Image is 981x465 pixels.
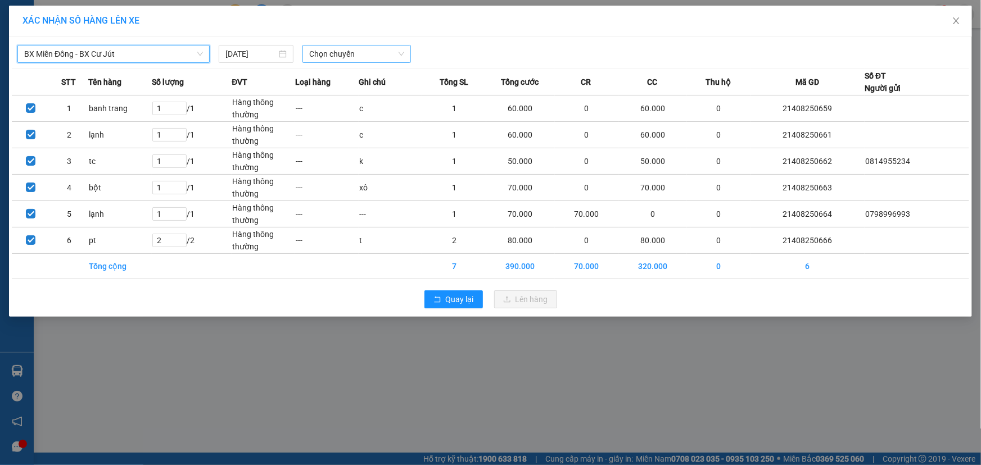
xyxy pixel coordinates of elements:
[109,42,159,51] span: 21408250666
[152,148,232,175] td: / 1
[295,148,359,175] td: ---
[152,76,184,88] span: Số lượng
[501,76,539,88] span: Tổng cước
[795,76,819,88] span: Mã GD
[486,148,555,175] td: 50.000
[555,148,618,175] td: 0
[61,76,76,88] span: STT
[555,122,618,148] td: 0
[152,201,232,227] td: / 1
[555,254,618,279] td: 70.000
[50,201,88,227] td: 5
[225,48,277,60] input: 15/08/2025
[232,175,295,201] td: Hàng thông thường
[232,122,295,148] td: Hàng thông thường
[113,79,156,91] span: PV [PERSON_NAME]
[751,148,865,175] td: 21408250662
[494,290,557,308] button: uploadLên hàng
[581,76,591,88] span: CR
[107,51,159,59] span: 11:05:29 [DATE]
[687,254,751,279] td: 0
[295,95,359,122] td: ---
[687,148,751,175] td: 0
[424,290,483,308] button: rollbackQuay lại
[39,67,130,76] strong: BIÊN NHẬN GỬI HÀNG HOÁ
[865,70,901,94] div: Số ĐT Người gửi
[687,175,751,201] td: 0
[86,78,104,94] span: Nơi nhận:
[359,227,422,254] td: t
[295,76,331,88] span: Loại hàng
[152,122,232,148] td: / 1
[359,175,422,201] td: xô
[618,122,687,148] td: 60.000
[359,76,386,88] span: Ghi chú
[751,175,865,201] td: 21408250663
[422,254,486,279] td: 7
[295,227,359,254] td: ---
[687,95,751,122] td: 0
[486,227,555,254] td: 80.000
[687,227,751,254] td: 0
[555,201,618,227] td: 70.000
[422,148,486,175] td: 1
[88,254,152,279] td: Tổng cộng
[50,148,88,175] td: 3
[618,254,687,279] td: 320.000
[152,175,232,201] td: / 1
[486,254,555,279] td: 390.000
[446,293,474,306] span: Quay lại
[440,76,468,88] span: Tổng SL
[486,201,555,227] td: 70.000
[295,175,359,201] td: ---
[751,227,865,254] td: 21408250666
[618,175,687,201] td: 70.000
[359,148,422,175] td: k
[232,201,295,227] td: Hàng thông thường
[88,227,152,254] td: pt
[422,122,486,148] td: 1
[88,175,152,201] td: bột
[486,95,555,122] td: 60.000
[687,201,751,227] td: 0
[618,227,687,254] td: 80.000
[422,227,486,254] td: 2
[555,227,618,254] td: 0
[618,148,687,175] td: 50.000
[88,122,152,148] td: lạnh
[687,122,751,148] td: 0
[11,78,23,94] span: Nơi gửi:
[50,122,88,148] td: 2
[555,95,618,122] td: 0
[422,95,486,122] td: 1
[88,201,152,227] td: lạnh
[88,148,152,175] td: tc
[11,25,26,53] img: logo
[295,122,359,148] td: ---
[359,95,422,122] td: c
[618,95,687,122] td: 60.000
[751,254,865,279] td: 6
[359,201,422,227] td: ---
[647,76,657,88] span: CC
[486,175,555,201] td: 70.000
[555,175,618,201] td: 0
[232,148,295,175] td: Hàng thông thường
[232,95,295,122] td: Hàng thông thường
[309,45,404,62] span: Chọn chuyến
[50,175,88,201] td: 4
[706,76,731,88] span: Thu hộ
[952,16,961,25] span: close
[359,122,422,148] td: c
[751,95,865,122] td: 21408250659
[88,95,152,122] td: banh trang
[422,175,486,201] td: 1
[865,157,910,166] span: 0814955234
[50,227,88,254] td: 6
[422,201,486,227] td: 1
[751,122,865,148] td: 21408250661
[295,201,359,227] td: ---
[618,201,687,227] td: 0
[152,227,232,254] td: / 2
[29,18,91,60] strong: CÔNG TY TNHH [GEOGRAPHIC_DATA] 214 QL13 - P.26 - Q.BÌNH THẠNH - TP HCM 1900888606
